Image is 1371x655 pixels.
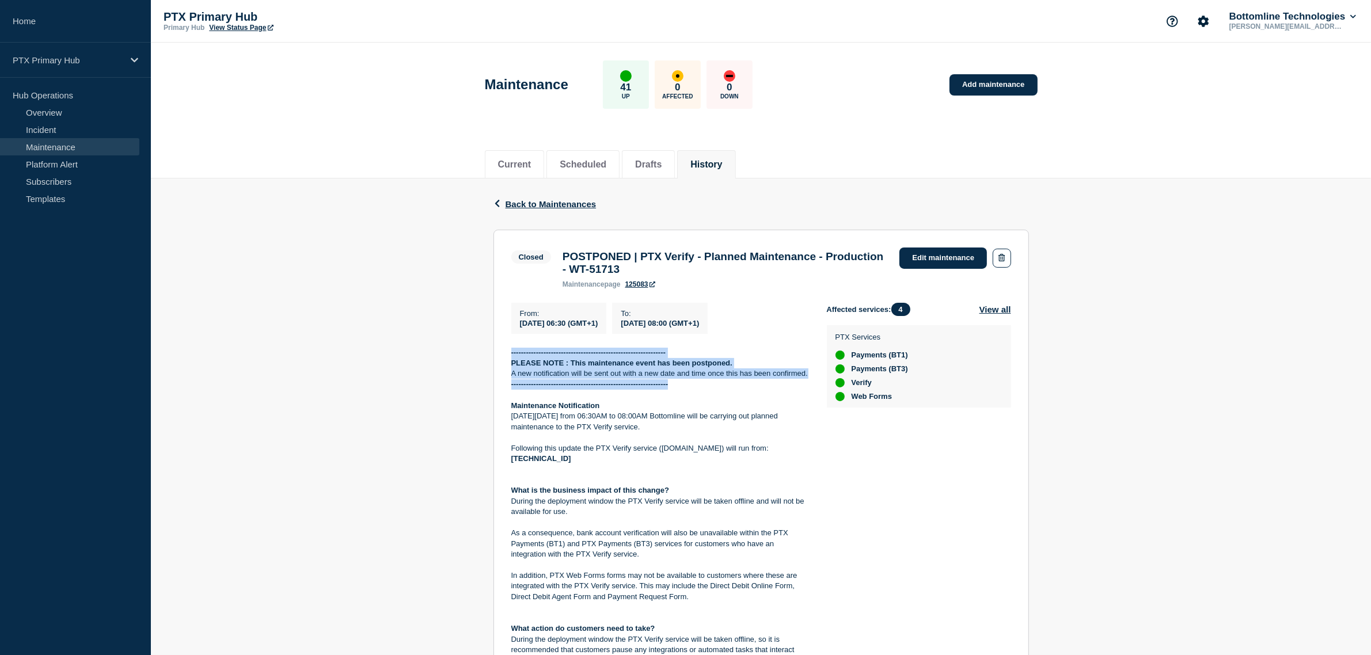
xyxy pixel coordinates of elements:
p: 41 [620,82,631,93]
strong: What is the business impact of this change? [511,486,670,494]
p: During the deployment window the PTX Verify service will be taken offline and will not be availab... [511,496,808,517]
div: down [724,70,735,82]
span: Verify [852,378,872,387]
span: Payments (BT3) [852,364,908,374]
span: maintenance [563,280,605,288]
p: PTX Primary Hub [13,55,123,65]
div: up [835,378,845,387]
button: History [690,159,722,170]
span: Back to Maintenances [506,199,597,209]
p: Affected [662,93,693,100]
strong: What action do customers need to take? [511,624,655,633]
a: Edit maintenance [899,247,987,269]
p: [DATE][DATE] from 06:30AM to 08:00AM Bottomline will be carrying out planned maintenance to the P... [511,411,808,432]
a: 125083 [625,280,655,288]
button: View all [979,303,1011,316]
p: As a consequence, bank account verification will also be unavailable within the PTX Payments (BT1... [511,528,808,559]
a: Add maintenance [950,74,1037,96]
p: Down [720,93,739,100]
p: PTX Primary Hub [164,10,394,24]
span: Closed [511,250,551,264]
div: affected [672,70,683,82]
p: In addition, PTX Web Forms forms may not be available to customers where these are integrated wit... [511,570,808,602]
p: PTX Services [835,333,908,341]
h1: Maintenance [485,77,568,93]
button: Bottomline Technologies [1227,11,1358,22]
p: 0 [727,82,732,93]
button: Account settings [1191,9,1216,33]
strong: --------------------------------------------------------------- [511,380,669,389]
button: Scheduled [560,159,606,170]
strong: Maintenance Notification [511,401,600,410]
span: Web Forms [852,392,893,401]
span: Payments (BT1) [852,351,908,360]
button: Support [1160,9,1184,33]
button: Back to Maintenances [493,199,597,209]
span: Affected services: [827,303,916,316]
p: A new notification will be sent out with a new date and time once this has been confirmed. [511,368,808,379]
p: Following this update the PTX Verify service ([DOMAIN_NAME]) will run from: [511,443,808,464]
a: View Status Page [209,24,273,32]
strong: -------------------------------------------------------------- [511,348,666,357]
p: page [563,280,621,288]
span: [DATE] 06:30 (GMT+1) [520,319,598,327]
div: up [620,70,632,82]
strong: [TECHNICAL_ID] [511,454,571,463]
p: 0 [675,82,680,93]
button: Current [498,159,531,170]
p: [PERSON_NAME][EMAIL_ADDRESS][PERSON_NAME][DOMAIN_NAME] [1227,22,1347,31]
h3: POSTPONED | PTX Verify - Planned Maintenance - Production - WT-51713 [563,250,888,276]
button: Drafts [635,159,662,170]
p: Up [622,93,630,100]
p: Primary Hub [164,24,204,32]
div: up [835,364,845,374]
span: 4 [891,303,910,316]
span: [DATE] 08:00 (GMT+1) [621,319,699,327]
p: To : [621,309,699,318]
strong: PLEASE NOTE : This maintenance event has been postponed. [511,359,732,367]
div: up [835,351,845,360]
p: From : [520,309,598,318]
div: up [835,392,845,401]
